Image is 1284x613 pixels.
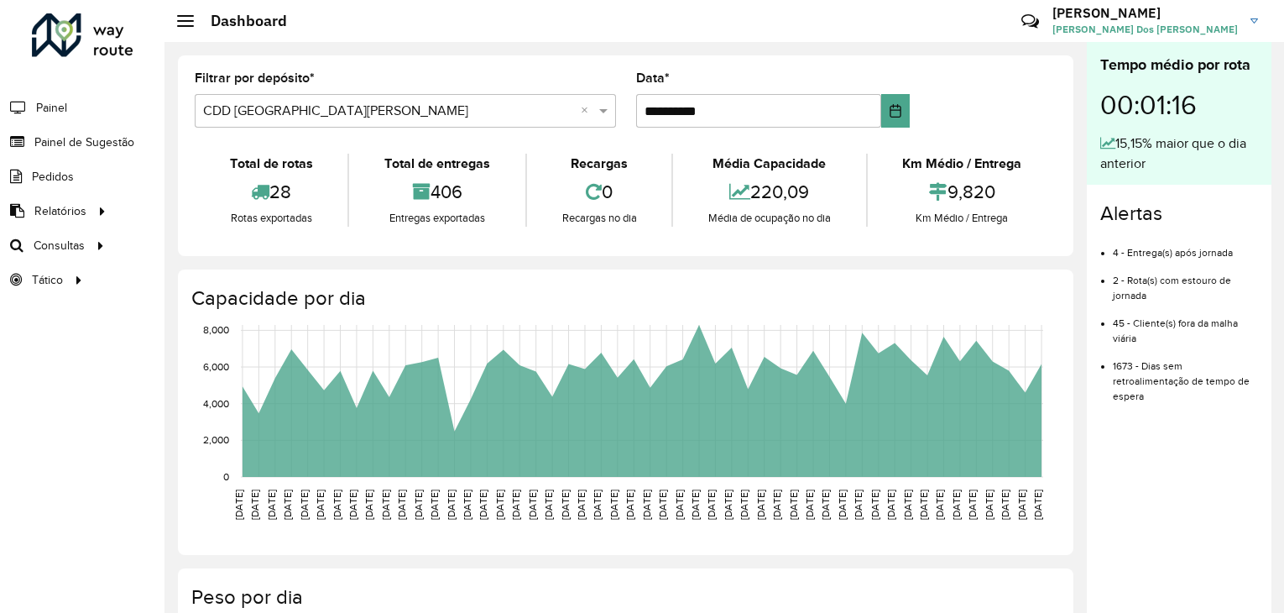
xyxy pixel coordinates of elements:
text: [DATE] [755,490,766,520]
text: [DATE] [478,490,488,520]
div: Média de ocupação no dia [677,210,861,227]
span: Painel de Sugestão [34,134,134,151]
span: Pedidos [32,168,74,186]
h4: Alertas [1100,202,1258,226]
text: [DATE] [723,490,733,520]
div: Média Capacidade [677,154,861,174]
text: [DATE] [1000,490,1010,520]
text: [DATE] [788,490,799,520]
text: [DATE] [902,490,913,520]
text: [DATE] [592,490,603,520]
text: [DATE] [984,490,994,520]
text: [DATE] [560,490,571,520]
div: 28 [199,174,343,210]
text: [DATE] [624,490,635,520]
text: [DATE] [1032,490,1043,520]
text: [DATE] [494,490,505,520]
div: 9,820 [872,174,1052,210]
text: [DATE] [527,490,538,520]
span: Clear all [581,101,595,121]
span: Tático [32,271,63,289]
text: [DATE] [853,490,864,520]
text: 0 [223,471,229,482]
text: [DATE] [608,490,619,520]
li: 45 - Cliente(s) fora da malha viária [1113,303,1258,346]
text: [DATE] [429,490,440,520]
span: Consultas [34,237,85,254]
li: 1673 - Dias sem retroalimentação de tempo de espera [1113,346,1258,404]
div: Recargas [531,154,667,174]
div: Total de rotas [199,154,343,174]
div: 220,09 [677,174,861,210]
text: 2,000 [203,434,229,445]
text: [DATE] [299,490,310,520]
div: 15,15% maior que o dia anterior [1100,134,1258,174]
span: Relatórios [34,202,86,220]
li: 2 - Rota(s) com estouro de jornada [1113,260,1258,303]
text: [DATE] [331,490,342,520]
text: [DATE] [837,490,848,520]
text: [DATE] [739,490,749,520]
text: [DATE] [446,490,457,520]
div: Km Médio / Entrega [872,210,1052,227]
text: [DATE] [885,490,896,520]
text: [DATE] [510,490,521,520]
text: [DATE] [674,490,685,520]
text: [DATE] [690,490,701,520]
text: [DATE] [576,490,587,520]
a: Contato Rápido [1012,3,1048,39]
text: [DATE] [869,490,880,520]
div: Recargas no dia [531,210,667,227]
div: Entregas exportadas [353,210,520,227]
text: [DATE] [462,490,472,520]
text: [DATE] [363,490,374,520]
h2: Dashboard [194,12,287,30]
text: [DATE] [657,490,668,520]
text: [DATE] [1016,490,1027,520]
text: 4,000 [203,398,229,409]
div: Tempo médio por rota [1100,54,1258,76]
label: Filtrar por depósito [195,68,315,88]
div: 00:01:16 [1100,76,1258,134]
div: Total de entregas [353,154,520,174]
text: [DATE] [266,490,277,520]
text: [DATE] [804,490,815,520]
div: 406 [353,174,520,210]
text: [DATE] [967,490,978,520]
text: [DATE] [347,490,358,520]
div: Km Médio / Entrega [872,154,1052,174]
text: [DATE] [934,490,945,520]
text: [DATE] [918,490,929,520]
text: [DATE] [396,490,407,520]
text: 6,000 [203,361,229,372]
text: [DATE] [706,490,717,520]
h3: [PERSON_NAME] [1052,5,1238,21]
text: [DATE] [820,490,831,520]
h4: Capacidade por dia [191,286,1057,311]
text: 8,000 [203,325,229,336]
text: [DATE] [543,490,554,520]
text: [DATE] [380,490,391,520]
text: [DATE] [413,490,424,520]
li: 4 - Entrega(s) após jornada [1113,233,1258,260]
div: Rotas exportadas [199,210,343,227]
text: [DATE] [249,490,260,520]
h4: Peso por dia [191,585,1057,610]
div: 0 [531,174,667,210]
text: [DATE] [771,490,782,520]
text: [DATE] [641,490,652,520]
span: Painel [36,99,67,117]
text: [DATE] [233,490,244,520]
text: [DATE] [951,490,962,520]
label: Data [636,68,670,88]
button: Choose Date [881,94,910,128]
span: [PERSON_NAME] Dos [PERSON_NAME] [1052,22,1238,37]
text: [DATE] [315,490,326,520]
text: [DATE] [282,490,293,520]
